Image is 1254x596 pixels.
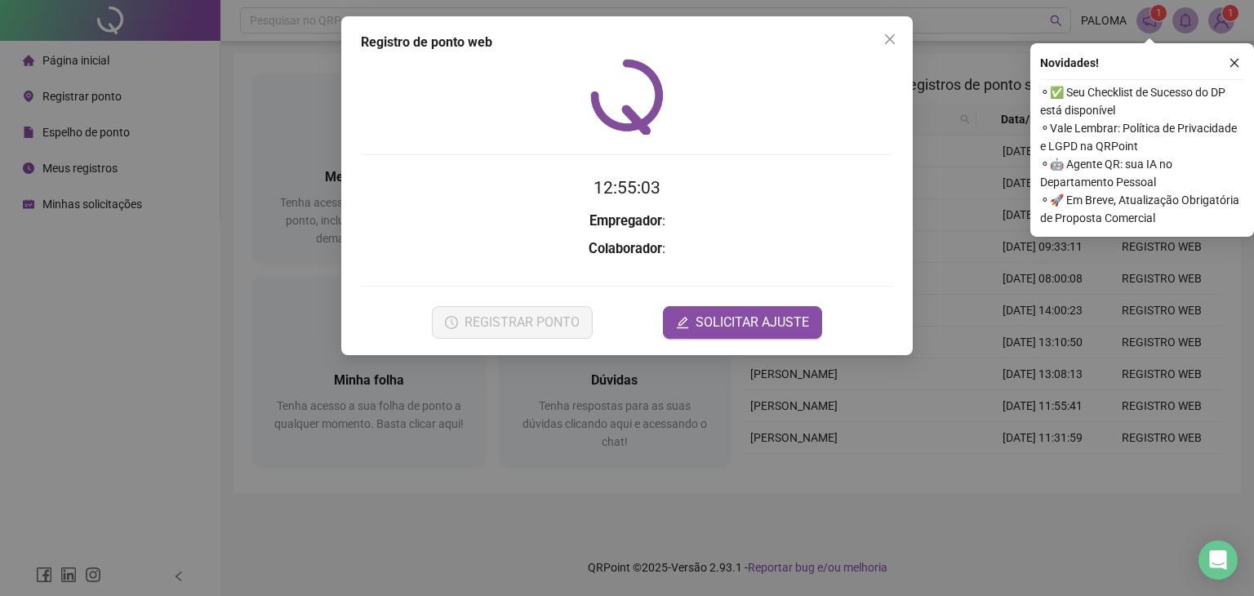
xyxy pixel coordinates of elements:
[589,213,662,229] strong: Empregador
[696,313,809,332] span: SOLICITAR AJUSTE
[1040,191,1244,227] span: ⚬ 🚀 Em Breve, Atualização Obrigatória de Proposta Comercial
[432,306,593,339] button: REGISTRAR PONTO
[1040,83,1244,119] span: ⚬ ✅ Seu Checklist de Sucesso do DP está disponível
[883,33,896,46] span: close
[361,211,893,232] h3: :
[1040,155,1244,191] span: ⚬ 🤖 Agente QR: sua IA no Departamento Pessoal
[361,238,893,260] h3: :
[1229,57,1240,69] span: close
[361,33,893,52] div: Registro de ponto web
[1198,540,1238,580] div: Open Intercom Messenger
[590,59,664,135] img: QRPoint
[676,316,689,329] span: edit
[1040,119,1244,155] span: ⚬ Vale Lembrar: Política de Privacidade e LGPD na QRPoint
[663,306,822,339] button: editSOLICITAR AJUSTE
[589,241,662,256] strong: Colaborador
[594,178,660,198] time: 12:55:03
[877,26,903,52] button: Close
[1040,54,1099,72] span: Novidades !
